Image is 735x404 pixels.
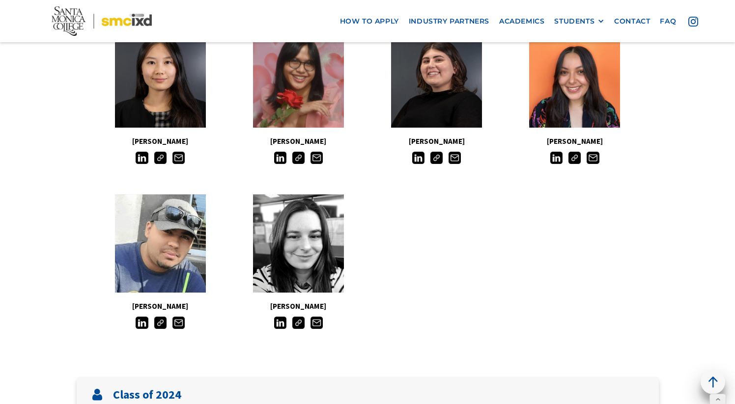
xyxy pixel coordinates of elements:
[554,17,594,26] div: STUDENTS
[229,135,367,148] h5: [PERSON_NAME]
[154,317,167,329] img: Link icon
[274,317,286,329] img: LinkedIn icon
[688,17,698,27] img: icon - instagram
[52,6,152,36] img: Santa Monica College - SMC IxD logo
[292,317,305,329] img: Link icon
[335,12,404,30] a: how to apply
[494,12,549,30] a: Academics
[609,12,655,30] a: contact
[136,317,148,329] img: LinkedIn icon
[568,152,581,164] img: Link icon
[311,152,323,164] img: Email icon
[449,152,461,164] img: Email icon
[113,388,181,402] h3: Class of 2024
[292,152,305,164] img: Link icon
[701,370,725,394] a: back to top
[91,135,229,148] h5: [PERSON_NAME]
[655,12,681,30] a: faq
[91,389,103,401] img: User icon
[91,300,229,313] h5: [PERSON_NAME]
[587,152,599,164] img: Email icon
[367,135,506,148] h5: [PERSON_NAME]
[412,152,424,164] img: LinkedIn icon
[430,152,443,164] img: Link icon
[404,12,494,30] a: industry partners
[136,152,148,164] img: LinkedIn icon
[550,152,563,164] img: LinkedIn icon
[311,317,323,329] img: Email icon
[172,317,185,329] img: Email icon
[554,17,604,26] div: STUDENTS
[154,152,167,164] img: Link icon
[229,300,367,313] h5: [PERSON_NAME]
[172,152,185,164] img: Email icon
[274,152,286,164] img: LinkedIn icon
[506,135,644,148] h5: [PERSON_NAME]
